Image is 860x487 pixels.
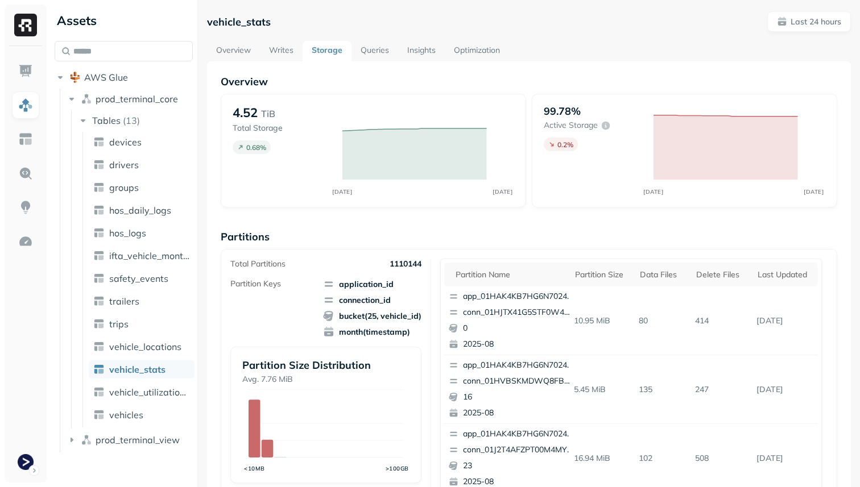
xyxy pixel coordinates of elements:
span: application_id [323,278,421,290]
a: Queries [352,41,398,61]
img: table [93,159,105,170]
p: 2025-08 [463,407,573,419]
p: Overview [221,75,837,88]
p: app_01HAK4KB7HG6N7024210G3S8D5 [463,291,573,302]
a: vehicle_stats [89,360,195,378]
a: ifta_vehicle_months [89,247,195,265]
p: 135 [634,380,691,399]
div: Data Files [640,269,685,280]
button: Tables(13) [77,111,194,130]
img: table [93,205,105,216]
span: AWS Glue [84,72,128,83]
p: 80 [634,311,691,331]
img: table [93,386,105,398]
p: ( 13 ) [123,115,140,126]
button: AWS Glue [55,68,193,86]
span: prod_terminal_core [96,93,178,105]
img: table [93,295,105,307]
img: Optimization [18,234,33,249]
button: app_01HAK4KB7HG6N7024210G3S8D5conn_01HVBSKMDWQ8FB29TXS9XCER8E162025-08 [444,355,578,423]
p: 16 [463,392,573,403]
button: prod_terminal_core [66,90,193,108]
p: app_01HAK4KB7HG6N7024210G3S8D5 [463,428,573,440]
p: 16.94 MiB [569,448,635,468]
p: app_01HAK4KB7HG6N7024210G3S8D5 [463,360,573,371]
tspan: >100GB [386,465,409,472]
img: table [93,273,105,284]
img: Terminal [18,454,34,470]
p: 102 [634,448,691,468]
span: devices [109,136,142,148]
img: namespace [81,434,92,446]
p: Partition Size Distribution [242,359,410,372]
tspan: [DATE] [804,188,824,195]
tspan: [DATE] [493,188,513,195]
p: Aug 22, 2025 [752,448,818,468]
a: Storage [303,41,352,61]
p: 1110144 [390,259,421,269]
span: hos_daily_logs [109,205,171,216]
button: prod_terminal_view [66,431,193,449]
p: 2025-08 [463,339,573,350]
p: Aug 22, 2025 [752,380,818,399]
span: vehicle_stats [109,364,166,375]
a: drivers [89,156,195,174]
img: table [93,227,105,239]
span: drivers [109,159,139,170]
img: table [93,409,105,421]
span: vehicles [109,409,143,421]
p: 23 [463,460,573,472]
img: table [93,250,105,261]
a: Writes [260,41,303,61]
a: Insights [398,41,445,61]
p: 247 [691,380,752,399]
tspan: [DATE] [644,188,664,195]
span: vehicle_locations [109,341,181,352]
img: root [69,72,81,83]
p: 99.78% [544,105,581,118]
p: Last 24 hours [791,16,841,27]
p: TiB [261,107,275,120]
span: month(timestamp) [323,326,421,338]
span: vehicle_utilization_day [109,386,190,398]
p: 5.45 MiB [569,380,635,399]
a: trailers [89,292,195,310]
span: connection_id [323,294,421,306]
p: 508 [691,448,752,468]
p: 0.68 % [246,143,266,152]
p: vehicle_stats [207,15,271,28]
img: table [93,318,105,330]
span: bucket(25, vehicle_id) [323,310,421,322]
button: app_01HAK4KB7HG6N7024210G3S8D5conn_01HJTX41G5STF0W40GQG1418DQ02025-08 [444,286,578,355]
img: Assets [18,98,33,113]
span: trailers [109,295,139,307]
p: 414 [691,311,752,331]
button: Last 24 hours [767,11,851,32]
div: Delete Files [696,269,746,280]
img: table [93,136,105,148]
img: table [93,182,105,193]
p: Aug 22, 2025 [752,311,818,331]
div: Assets [55,11,193,30]
p: Partitions [221,230,837,243]
span: ifta_vehicle_months [109,250,190,261]
a: vehicles [89,406,195,424]
p: 4.52 [233,105,258,120]
a: vehicle_utilization_day [89,383,195,401]
img: table [93,341,105,352]
span: Tables [92,115,121,126]
a: hos_logs [89,224,195,242]
a: Optimization [445,41,509,61]
img: table [93,364,105,375]
p: conn_01J2T4AFZPT00M4MY2790ZJBZN [463,444,573,456]
p: Partition Keys [230,278,281,289]
img: Asset Explorer [18,132,33,147]
div: Partition name [456,269,564,280]
a: vehicle_locations [89,338,195,356]
a: trips [89,315,195,333]
span: safety_events [109,273,168,284]
div: Partition size [575,269,629,280]
img: Dashboard [18,64,33,78]
p: Total Storage [233,123,331,134]
a: devices [89,133,195,151]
